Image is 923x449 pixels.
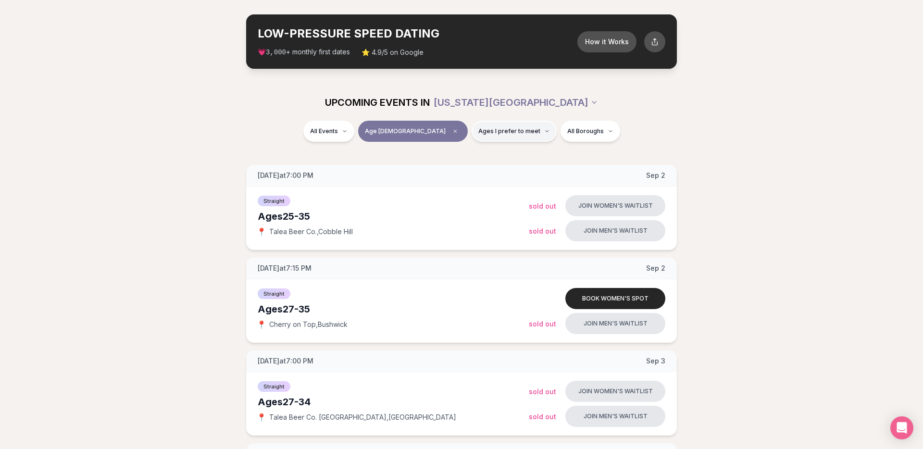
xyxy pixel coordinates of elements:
[258,47,350,57] span: 💗 + monthly first dates
[258,381,290,392] span: Straight
[258,263,312,273] span: [DATE] at 7:15 PM
[529,387,556,396] span: Sold Out
[258,321,265,328] span: 📍
[565,220,665,241] button: Join men's waitlist
[565,288,665,309] button: Book women's spot
[258,196,290,206] span: Straight
[529,412,556,421] span: Sold Out
[561,121,620,142] button: All Boroughs
[303,121,354,142] button: All Events
[890,416,913,439] div: Open Intercom Messenger
[565,381,665,402] button: Join women's waitlist
[269,227,353,237] span: Talea Beer Co. , Cobble Hill
[565,406,665,427] button: Join men's waitlist
[258,288,290,299] span: Straight
[434,92,598,113] button: [US_STATE][GEOGRAPHIC_DATA]
[365,127,446,135] span: Age [DEMOGRAPHIC_DATA]
[258,413,265,421] span: 📍
[449,125,461,137] span: Clear age
[358,121,468,142] button: Age [DEMOGRAPHIC_DATA]Clear age
[567,127,604,135] span: All Boroughs
[258,210,529,223] div: Ages 25-35
[646,171,665,180] span: Sep 2
[325,96,430,109] span: UPCOMING EVENTS IN
[565,195,665,216] button: Join women's waitlist
[258,356,313,366] span: [DATE] at 7:00 PM
[565,313,665,334] button: Join men's waitlist
[529,202,556,210] span: Sold Out
[258,26,577,41] h2: LOW-PRESSURE SPEED DATING
[269,412,456,422] span: Talea Beer Co. [GEOGRAPHIC_DATA] , [GEOGRAPHIC_DATA]
[472,121,557,142] button: Ages I prefer to meet
[646,263,665,273] span: Sep 2
[258,228,265,236] span: 📍
[258,302,529,316] div: Ages 27-35
[269,320,348,329] span: Cherry on Top , Bushwick
[478,127,540,135] span: Ages I prefer to meet
[529,320,556,328] span: Sold Out
[362,48,424,57] span: ⭐ 4.9/5 on Google
[258,171,313,180] span: [DATE] at 7:00 PM
[529,227,556,235] span: Sold Out
[646,356,665,366] span: Sep 3
[310,127,338,135] span: All Events
[266,49,286,56] span: 3,000
[577,31,636,52] button: How it Works
[258,395,529,409] div: Ages 27-34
